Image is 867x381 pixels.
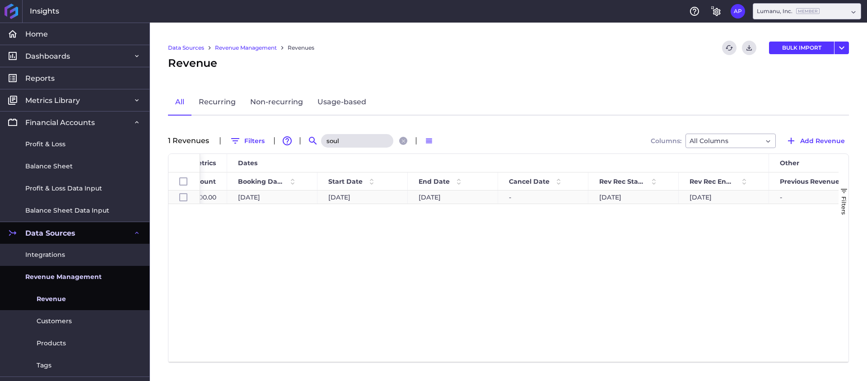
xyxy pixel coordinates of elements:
div: - [498,190,588,204]
span: Columns: [651,138,681,144]
span: Balance Sheet [25,162,73,171]
span: End Date [419,177,450,186]
button: General Settings [709,4,723,19]
span: Products [37,339,66,348]
button: User Menu [834,42,849,54]
span: Tags [37,361,51,370]
span: Balance Sheet Data Input [25,206,109,215]
span: Add Revenue [800,136,845,146]
span: Rev Rec End Date [690,177,735,186]
ins: Member [796,8,820,14]
span: Metrics Library [25,96,80,105]
span: Profit & Loss Data Input [25,184,102,193]
span: Filters [840,196,848,215]
div: 1 Revenue s [168,137,214,144]
div: Lumanu, Inc. [757,7,820,15]
div: [DATE] [317,190,408,204]
a: Revenue Management [215,44,277,52]
div: [DATE] [679,190,769,204]
span: Profit & Loss [25,139,65,149]
span: Dashboards [25,51,70,61]
span: Revenue [168,55,217,71]
span: Integrations [25,250,65,260]
button: Close search [399,137,407,145]
a: Non-recurring [243,89,310,116]
div: [DATE] [408,190,498,204]
button: Filters [226,134,269,148]
span: Financial Accounts [25,118,95,127]
span: Customers [37,316,72,326]
span: Dates [238,159,257,167]
span: Data Sources [25,228,75,238]
span: Previous Revenue [780,177,839,186]
div: [DATE] [227,190,317,204]
span: Booking Date [238,177,284,186]
span: Home [25,29,48,39]
a: Usage-based [310,89,373,116]
span: Start Date [328,177,363,186]
span: Rev Rec Start Date [599,177,645,186]
button: Search by [306,134,320,148]
div: Dropdown select [685,134,776,148]
button: User Menu [731,4,745,19]
div: Press SPACE to select this row. [168,190,200,204]
span: Revenue Management [25,272,102,282]
span: Reports [25,74,55,83]
button: Help [687,4,702,19]
a: Revenues [288,44,314,52]
button: BULK IMPORT [769,42,834,54]
span: Cancel Date [509,177,550,186]
a: Recurring [191,89,243,116]
a: All [168,89,191,116]
button: Refresh [722,41,736,55]
div: Dropdown select [753,3,861,19]
button: Download [742,41,756,55]
span: Revenue [37,294,66,304]
a: Data Sources [168,44,204,52]
div: [DATE] [588,190,679,204]
span: All Columns [690,135,728,146]
button: Add Revenue [782,134,849,148]
span: Other [780,159,799,167]
span: Amount [188,177,216,186]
